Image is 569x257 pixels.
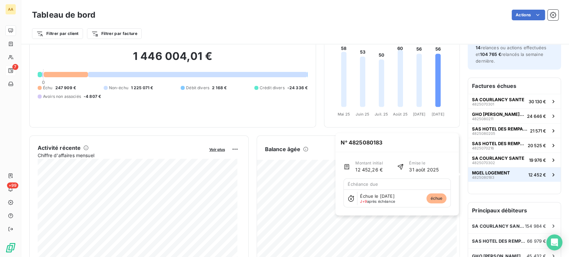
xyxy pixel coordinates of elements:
[527,238,546,244] span: 66 979 €
[355,160,383,166] span: Montant initial
[109,85,128,91] span: Non-échu
[38,144,81,152] h6: Activité récente
[409,166,439,173] span: 31 août 2025
[5,242,16,253] img: Logo LeanPay
[360,199,367,204] span: J+9
[472,170,510,175] span: MGEL LOGEMENT
[32,28,83,39] button: Filtrer par client
[5,4,16,15] div: AA
[472,155,524,161] span: SA COURLANCY SANTE
[260,85,285,91] span: Crédit divers
[32,9,95,21] h3: Tableau de bord
[468,109,561,123] button: GHO [PERSON_NAME] HAUCONCOURT482508021124 646 €
[472,238,527,244] span: SAS HOTEL DES REMPARTS
[360,193,394,199] span: Échue le [DATE]
[480,52,501,57] span: 104 765 €
[476,45,481,50] span: 14
[207,146,227,152] button: Voir plus
[42,80,45,85] span: 0
[512,10,545,20] button: Actions
[7,182,18,188] span: +99
[468,123,561,138] button: SAS HOTEL DES REMPARTS482508020521 571 €
[468,78,561,94] h6: Factures échues
[472,175,494,179] span: 4825080183
[472,117,493,121] span: 4825080211
[265,145,301,153] h6: Balance âgée
[426,193,446,203] span: échue
[356,112,369,116] tspan: Juin 25
[530,128,546,133] span: 21 571 €
[375,112,388,116] tspan: Juil. 25
[38,50,308,70] h2: 1 446 004,01 €
[472,102,494,106] span: 4825070301
[529,157,546,163] span: 19 976 €
[546,234,562,250] div: Open Intercom Messenger
[528,172,546,177] span: 12 452 €
[43,85,53,91] span: Échu
[472,141,525,146] span: SAS HOTEL DES REMPARTS
[476,45,546,64] span: relances ou actions effectuées et relancés la semaine dernière.
[393,112,408,116] tspan: Août 25
[38,152,205,159] span: Chiffre d'affaires mensuel
[472,126,527,131] span: SAS HOTEL DES REMPARTS
[186,85,209,91] span: Débit divers
[43,94,81,100] span: Avoirs non associés
[527,114,546,119] span: 24 646 €
[409,160,439,166] span: Émise le
[472,223,525,229] span: SA COURLANCY SANTE
[360,199,395,203] span: après échéance
[468,167,561,182] button: MGEL LOGEMENT482508018312 452 €
[55,85,76,91] span: 247 909 €
[355,166,383,173] span: 12 452,26 €
[472,112,524,117] span: GHO [PERSON_NAME] HAUCONCOURT
[432,112,444,116] tspan: [DATE]
[338,112,350,116] tspan: Mai 25
[335,133,388,152] span: N° 4825080183
[413,112,425,116] tspan: [DATE]
[209,147,225,152] span: Voir plus
[468,138,561,152] button: SAS HOTEL DES REMPARTS482507021620 525 €
[348,181,378,187] span: Échéance due
[472,97,524,102] span: SA COURLANCY SANTE
[472,161,495,165] span: 4825070302
[212,85,227,91] span: 2 168 €
[525,223,546,229] span: 154 984 €
[87,28,142,39] button: Filtrer par facture
[472,146,494,150] span: 4825070216
[12,64,18,70] span: 7
[131,85,153,91] span: 1 225 071 €
[468,94,561,109] button: SA COURLANCY SANTE482507030130 130 €
[472,131,495,135] span: 4825080205
[529,99,546,104] span: 30 130 €
[468,152,561,167] button: SA COURLANCY SANTE482507030219 976 €
[84,94,101,100] span: -4 807 €
[528,143,546,148] span: 20 525 €
[287,85,308,91] span: -24 336 €
[468,202,561,218] h6: Principaux débiteurs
